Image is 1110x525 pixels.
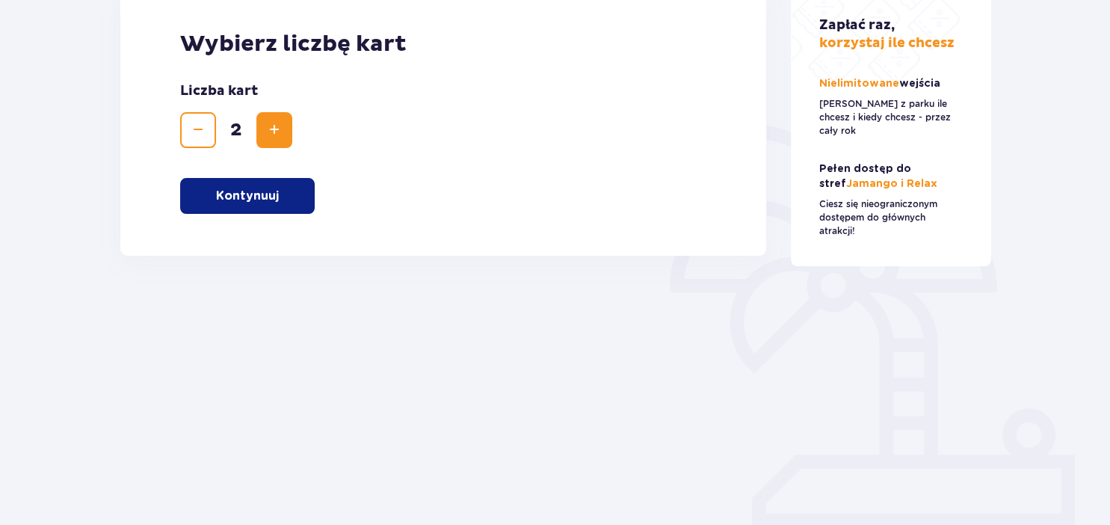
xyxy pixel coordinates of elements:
[180,178,315,214] button: Kontynuuj
[819,76,943,91] p: Nielimitowane
[216,188,279,204] p: Kontynuuj
[180,30,707,58] p: Wybierz liczbę kart
[819,162,963,191] p: Jamango i Relax
[819,97,963,138] p: [PERSON_NAME] z parku ile chcesz i kiedy chcesz - przez cały rok
[819,197,963,238] p: Ciesz się nieograniczonym dostępem do głównych atrakcji!
[819,16,955,52] p: korzystaj ile chcesz
[180,112,216,148] button: Zmniejsz
[256,112,292,148] button: Zwiększ
[219,119,253,141] span: 2
[180,82,258,100] p: Liczba kart
[899,79,940,89] span: wejścia
[819,16,895,34] span: Zapłać raz,
[819,164,911,189] span: Pełen dostęp do stref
